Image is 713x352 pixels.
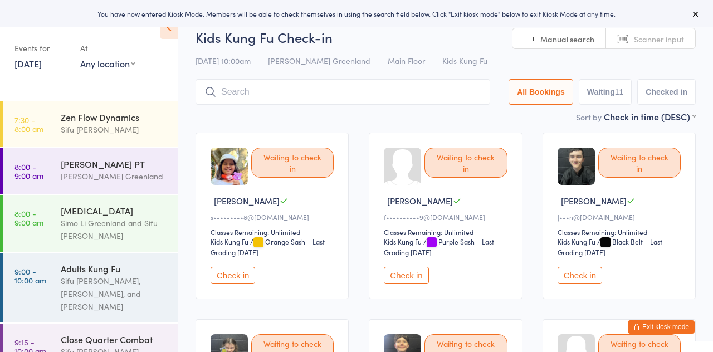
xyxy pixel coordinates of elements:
div: [MEDICAL_DATA] [61,204,168,217]
div: Waiting to check in [598,148,681,178]
span: [PERSON_NAME] [387,195,453,207]
div: Sifu [PERSON_NAME], [PERSON_NAME], and [PERSON_NAME] [61,275,168,313]
span: Kids Kung Fu [442,55,487,66]
h2: Kids Kung Fu Check-in [196,28,696,46]
div: Events for [14,39,69,57]
time: 7:30 - 8:00 am [14,115,43,133]
div: Classes Remaining: Unlimited [211,227,337,237]
img: image1726816568.png [211,148,248,185]
button: All Bookings [509,79,573,105]
input: Search [196,79,490,105]
a: 8:00 -9:00 am[MEDICAL_DATA]Simo Li Greenland and Sifu [PERSON_NAME] [3,195,178,252]
a: [DATE] [14,57,42,70]
div: At [80,39,135,57]
a: 8:00 -9:00 am[PERSON_NAME] PT[PERSON_NAME] Greenland [3,148,178,194]
div: s•••••••••8@[DOMAIN_NAME] [211,212,337,222]
img: image1724456396.png [558,148,595,185]
time: 9:00 - 10:00 am [14,267,46,285]
time: 8:00 - 9:00 am [14,162,43,180]
span: Main Floor [388,55,425,66]
div: Close Quarter Combat [61,333,168,345]
a: 7:30 -8:00 amZen Flow DynamicsSifu [PERSON_NAME] [3,101,178,147]
div: Waiting to check in [424,148,507,178]
span: [PERSON_NAME] [214,195,280,207]
button: Checked in [637,79,696,105]
span: [DATE] 10:00am [196,55,251,66]
span: [PERSON_NAME] [561,195,627,207]
div: [PERSON_NAME] Greenland [61,170,168,183]
div: Simo Li Greenland and Sifu [PERSON_NAME] [61,217,168,242]
div: You have now entered Kiosk Mode. Members will be able to check themselves in using the search fie... [18,9,695,18]
span: Manual search [540,33,594,45]
div: Waiting to check in [251,148,334,178]
div: Classes Remaining: Unlimited [384,227,510,237]
div: f••••••••••9@[DOMAIN_NAME] [384,212,510,222]
button: Check in [211,267,255,284]
div: Sifu [PERSON_NAME] [61,123,168,136]
div: J•••n@[DOMAIN_NAME] [558,212,684,222]
div: Zen Flow Dynamics [61,111,168,123]
div: 11 [615,87,624,96]
label: Sort by [576,111,602,123]
div: Adults Kung Fu [61,262,168,275]
div: Any location [80,57,135,70]
div: Classes Remaining: Unlimited [558,227,684,237]
span: [PERSON_NAME] Greenland [268,55,370,66]
a: 9:00 -10:00 amAdults Kung FuSifu [PERSON_NAME], [PERSON_NAME], and [PERSON_NAME] [3,253,178,322]
div: [PERSON_NAME] PT [61,158,168,170]
button: Check in [384,267,428,284]
div: Kids Kung Fu [558,237,595,246]
button: Waiting11 [579,79,632,105]
time: 8:00 - 9:00 am [14,209,43,227]
span: Scanner input [634,33,684,45]
div: Check in time (DESC) [604,110,696,123]
div: Kids Kung Fu [384,237,422,246]
div: Kids Kung Fu [211,237,248,246]
button: Check in [558,267,602,284]
button: Exit kiosk mode [628,320,695,334]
